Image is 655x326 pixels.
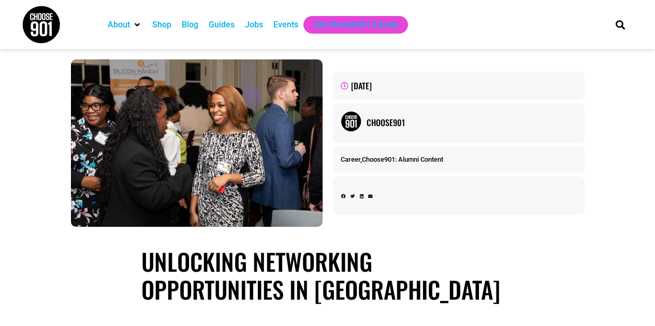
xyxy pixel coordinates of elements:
a: Choose901 [367,116,577,129]
a: Choose901: Alumni Content [362,156,443,163]
img: Picture of Choose901 [341,111,361,132]
h1: Unlocking Networking Opportunities in [GEOGRAPHIC_DATA] [141,247,514,303]
a: Career [341,156,360,163]
div: Share on email [368,193,373,200]
a: Get Choose901 Emails [314,19,398,31]
span: , [341,156,443,163]
div: Search [612,16,629,33]
div: Share on linkedin [360,193,363,200]
a: Guides [209,19,235,31]
img: People are networking at a social event, with a "Silicon Ranch" sign in the background. [71,59,323,227]
div: Share on twitter [351,193,355,200]
a: About [108,19,130,31]
a: Events [273,19,298,31]
div: About [103,16,147,34]
nav: Main nav [103,16,598,34]
a: Shop [152,19,171,31]
time: [DATE] [351,80,372,92]
div: Share on facebook [341,193,346,200]
a: Blog [182,19,198,31]
a: Jobs [245,19,263,31]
